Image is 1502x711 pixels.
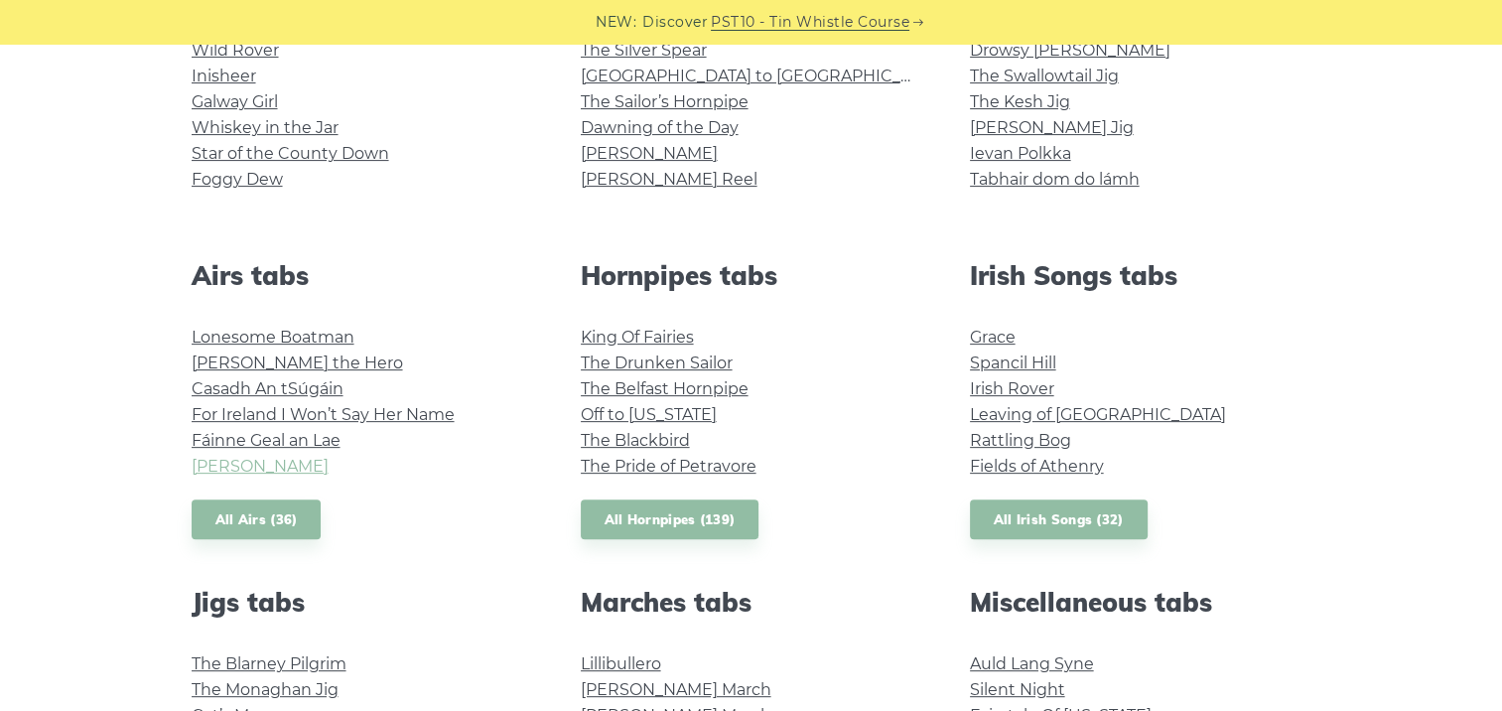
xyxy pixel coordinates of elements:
a: Silent Night [970,680,1065,699]
h2: Irish Songs tabs [970,260,1311,291]
a: Galway Girl [192,92,278,111]
a: Off to [US_STATE] [581,405,717,424]
a: [PERSON_NAME] [581,144,718,163]
a: Grace [970,328,1016,347]
a: For Ireland I Won’t Say Her Name [192,405,455,424]
a: King Of Fairies [581,328,694,347]
a: The Blackbird [581,431,690,450]
a: All Airs (36) [192,499,322,540]
a: Irish Rover [970,379,1054,398]
a: The Silver Spear [581,41,707,60]
h2: Hornpipes tabs [581,260,922,291]
a: Inisheer [192,67,256,85]
a: Leaving of [GEOGRAPHIC_DATA] [970,405,1226,424]
a: Ievan Polkka [970,144,1071,163]
h2: Jigs tabs [192,587,533,618]
a: The Belfast Hornpipe [581,379,749,398]
a: Dawning of the Day [581,118,739,137]
a: Whiskey in the Jar [192,118,339,137]
a: Fáinne Geal an Lae [192,431,341,450]
a: Lillibullero [581,654,661,673]
a: [PERSON_NAME] Jig [970,118,1134,137]
a: The Drunken Sailor [581,354,733,372]
a: [PERSON_NAME] March [581,680,771,699]
a: Lonesome Boatman [192,328,354,347]
a: PST10 - Tin Whistle Course [711,11,909,34]
a: Fields of Athenry [970,457,1104,476]
a: Wild Rover [192,41,279,60]
a: All Irish Songs (32) [970,499,1148,540]
a: Spancil Hill [970,354,1056,372]
a: Tabhair dom do lámh [970,170,1140,189]
a: The Kesh Jig [970,92,1070,111]
a: The Swallowtail Jig [970,67,1119,85]
a: Drowsy [PERSON_NAME] [970,41,1170,60]
h2: Marches tabs [581,587,922,618]
span: NEW: [596,11,636,34]
a: The Blarney Pilgrim [192,654,346,673]
a: [PERSON_NAME] Reel [581,170,757,189]
a: All Hornpipes (139) [581,499,759,540]
a: [PERSON_NAME] [192,457,329,476]
a: The Sailor’s Hornpipe [581,92,749,111]
a: Casadh An tSúgáin [192,379,343,398]
h2: Airs tabs [192,260,533,291]
a: Star of the County Down [192,144,389,163]
h2: Miscellaneous tabs [970,587,1311,618]
a: Auld Lang Syne [970,654,1094,673]
span: Discover [642,11,708,34]
a: [PERSON_NAME] the Hero [192,354,403,372]
a: The Pride of Petravore [581,457,756,476]
a: The Monaghan Jig [192,680,339,699]
a: Rattling Bog [970,431,1071,450]
a: Foggy Dew [192,170,283,189]
a: [GEOGRAPHIC_DATA] to [GEOGRAPHIC_DATA] [581,67,947,85]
